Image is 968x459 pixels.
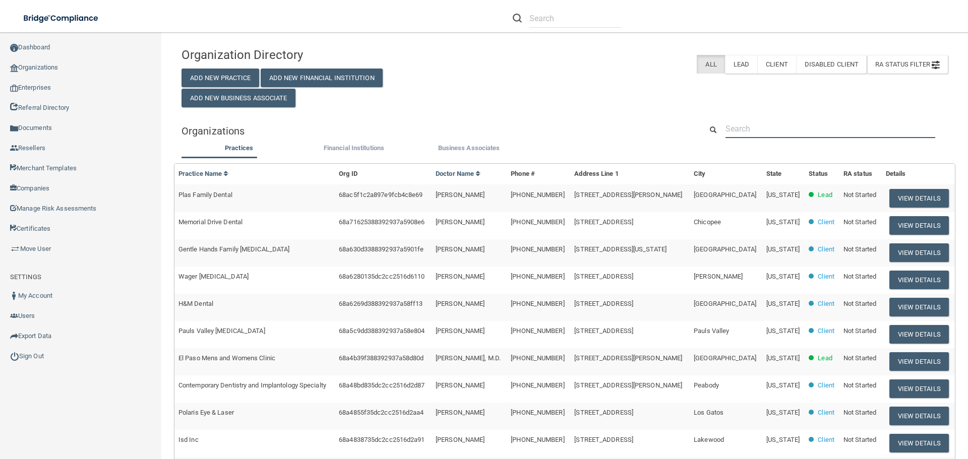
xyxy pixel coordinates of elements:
span: [US_STATE] [766,245,800,253]
span: [PERSON_NAME] [436,218,485,226]
span: 68ac5f1c2a897e9fcb4c8e69 [339,191,422,199]
label: Client [757,55,796,74]
span: [GEOGRAPHIC_DATA] [694,191,756,199]
p: Client [818,243,834,255]
label: Disabled Client [796,55,867,74]
span: 68a4855f35dc2cc2516d2aa4 [339,409,423,416]
span: 68a5c9dd388392937a58e804 [339,327,425,335]
span: Not Started [843,436,876,443]
span: [STREET_ADDRESS] [574,436,633,443]
th: State [762,164,805,184]
label: All [697,55,724,74]
span: Pauls Valley [MEDICAL_DATA] [178,327,265,335]
span: [PHONE_NUMBER] [511,409,564,416]
button: View Details [889,243,949,262]
span: [PHONE_NUMBER] [511,191,564,199]
li: Practices [181,142,296,157]
img: organization-icon.f8decf85.png [10,64,18,72]
img: briefcase.64adab9b.png [10,244,20,254]
span: [PHONE_NUMBER] [511,245,564,253]
span: 68a48bd835dc2cc2516d2d87 [339,381,425,389]
img: ic-search.3b580494.png [513,14,522,23]
iframe: Drift Widget Chat Controller [794,387,956,428]
span: [US_STATE] [766,218,800,226]
h5: Organizations [181,125,687,137]
img: ic_power_dark.7ecde6b1.png [10,352,19,361]
span: Isd Inc [178,436,199,443]
span: 68a71625388392937a5908e6 [339,218,425,226]
span: [US_STATE] [766,354,800,362]
button: View Details [889,352,949,371]
span: [PERSON_NAME] [436,381,485,389]
p: Client [818,216,834,228]
span: [GEOGRAPHIC_DATA] [694,354,756,362]
button: Add New Business Associate [181,89,295,107]
span: 68a4838735dc2cc2516d2a91 [339,436,425,443]
span: [US_STATE] [766,381,800,389]
p: Client [818,434,834,446]
th: Org ID [335,164,432,184]
span: [US_STATE] [766,409,800,416]
span: 68a6280135dc2cc2516d6110 [339,273,425,280]
span: [PERSON_NAME] [436,245,485,253]
button: View Details [889,216,949,235]
span: Lakewood [694,436,724,443]
img: icon-filter@2x.21656d0b.png [932,61,940,69]
p: Client [818,379,834,391]
li: Financial Institutions [296,142,411,157]
button: View Details [889,298,949,316]
span: [PERSON_NAME] [436,300,485,307]
span: [PHONE_NUMBER] [511,354,564,362]
span: [STREET_ADDRESS] [574,409,633,416]
span: [US_STATE] [766,436,800,443]
span: Financial Institutions [324,144,384,152]
p: Lead [818,189,832,201]
label: Business Associates [416,142,521,154]
button: View Details [889,434,949,452]
span: [STREET_ADDRESS] [574,327,633,335]
span: [PERSON_NAME], M.D. [436,354,501,362]
span: El Paso Mens and Womens Clinic [178,354,275,362]
span: Not Started [843,300,876,307]
span: Not Started [843,245,876,253]
span: [US_STATE] [766,327,800,335]
span: Contemporary Dentistry and Implantology Specialty [178,381,326,389]
button: View Details [889,189,949,208]
span: [STREET_ADDRESS][PERSON_NAME] [574,381,682,389]
span: [US_STATE] [766,300,800,307]
span: [PHONE_NUMBER] [511,327,564,335]
th: Phone # [507,164,570,184]
span: [STREET_ADDRESS] [574,300,633,307]
span: Not Started [843,191,876,199]
input: Search [725,119,935,138]
p: Client [818,325,834,337]
span: 68a630d3388392937a5901fe [339,245,423,253]
img: icon-documents.8dae5593.png [10,124,18,133]
span: [PERSON_NAME] [436,273,485,280]
span: [STREET_ADDRESS] [574,218,633,226]
input: Search [529,9,622,28]
h4: Organization Directory [181,48,427,61]
span: [GEOGRAPHIC_DATA] [694,245,756,253]
span: Not Started [843,381,876,389]
th: City [690,164,762,184]
span: [PERSON_NAME] [436,409,485,416]
span: Gentle Hands Family [MEDICAL_DATA] [178,245,289,253]
span: Plas Family Dental [178,191,232,199]
span: [PERSON_NAME] [436,436,485,443]
button: View Details [889,271,949,289]
th: Status [805,164,839,184]
span: Not Started [843,273,876,280]
img: ic_dashboard_dark.d01f4a41.png [10,44,18,52]
th: RA status [839,164,882,184]
label: SETTINGS [10,271,41,283]
th: Details [882,164,955,184]
li: Business Associate [411,142,526,157]
button: Add New Practice [181,69,259,87]
p: Lead [818,352,832,364]
span: Polaris Eye & Laser [178,409,234,416]
span: Not Started [843,354,876,362]
span: [STREET_ADDRESS] [574,273,633,280]
span: [STREET_ADDRESS][PERSON_NAME] [574,354,682,362]
span: [PERSON_NAME] [436,327,485,335]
